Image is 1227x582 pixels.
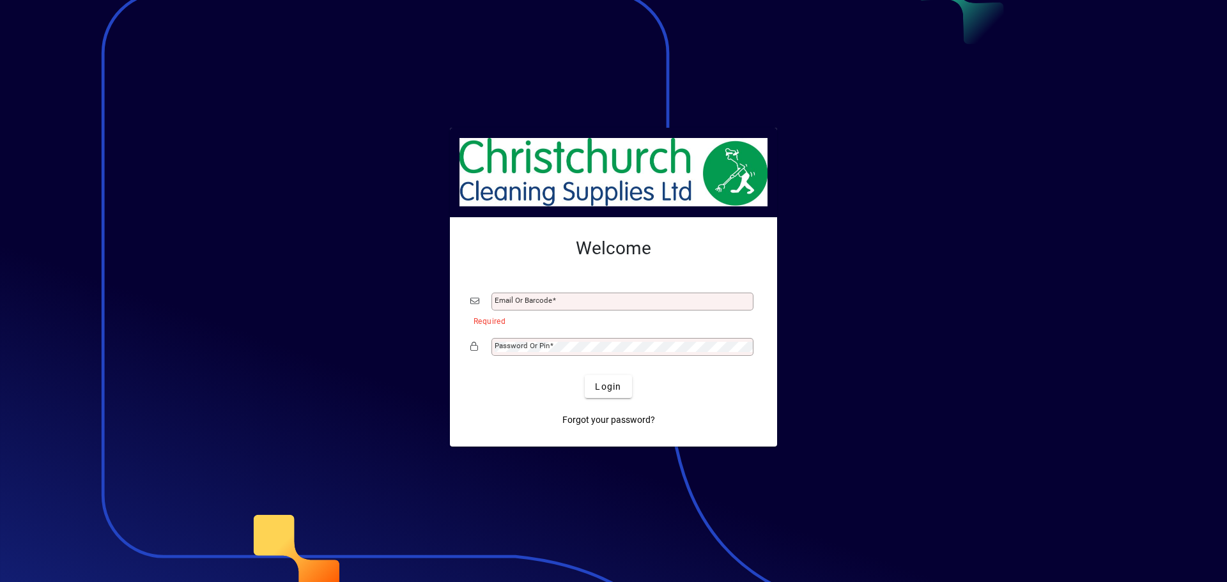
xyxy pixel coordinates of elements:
[585,375,631,398] button: Login
[557,408,660,431] a: Forgot your password?
[495,296,552,305] mat-label: Email or Barcode
[474,314,746,327] mat-error: Required
[595,380,621,394] span: Login
[470,238,757,259] h2: Welcome
[562,413,655,427] span: Forgot your password?
[495,341,550,350] mat-label: Password or Pin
